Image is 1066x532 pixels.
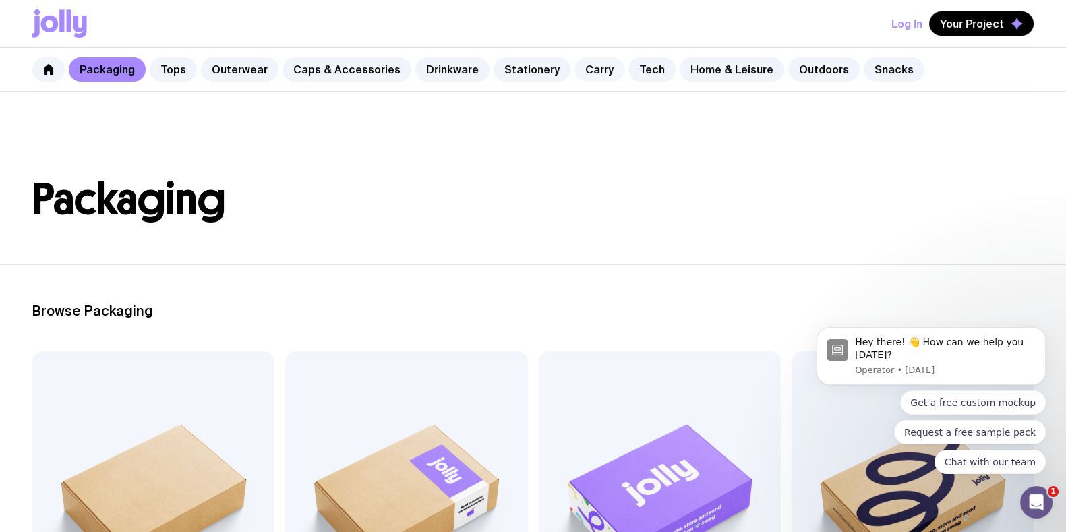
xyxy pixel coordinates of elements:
[628,57,676,82] a: Tech
[32,178,1034,221] h1: Packaging
[494,57,570,82] a: Stationery
[929,11,1034,36] button: Your Project
[32,303,1034,319] h2: Browse Packaging
[796,229,1066,496] iframe: Intercom notifications message
[788,57,860,82] a: Outdoors
[150,57,197,82] a: Tops
[680,57,784,82] a: Home & Leisure
[1020,486,1053,519] iframe: Intercom live chat
[891,11,922,36] button: Log In
[415,57,490,82] a: Drinkware
[864,57,924,82] a: Snacks
[940,17,1004,30] span: Your Project
[574,57,624,82] a: Carry
[69,57,146,82] a: Packaging
[1048,486,1059,497] span: 1
[283,57,411,82] a: Caps & Accessories
[201,57,278,82] a: Outerwear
